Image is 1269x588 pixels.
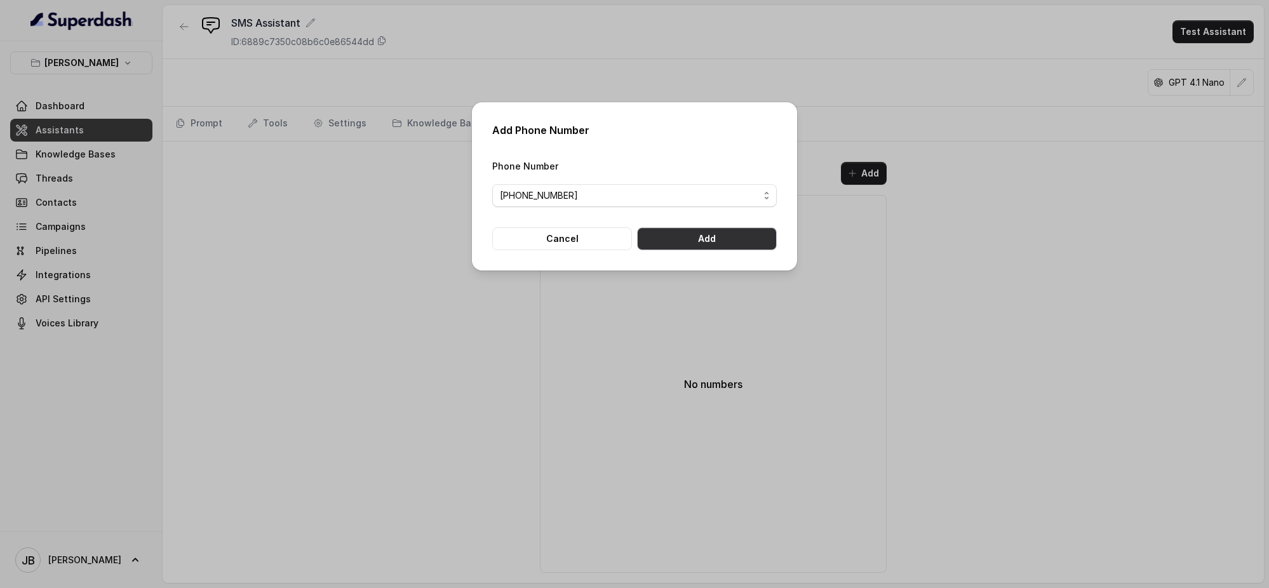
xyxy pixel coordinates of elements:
[500,188,759,203] span: [PHONE_NUMBER]
[492,184,777,207] button: [PHONE_NUMBER]
[492,123,777,138] h2: Add Phone Number
[492,161,558,171] label: Phone Number
[637,227,777,250] button: Add
[492,227,632,250] button: Cancel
